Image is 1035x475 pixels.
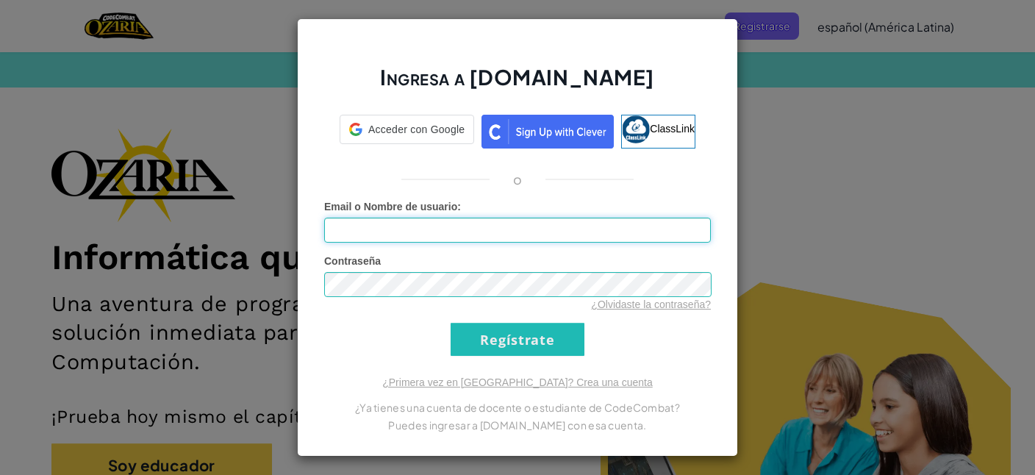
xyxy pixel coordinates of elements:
p: ¿Ya tienes una cuenta de docente o estudiante de CodeCombat? [324,399,711,416]
span: Email o Nombre de usuario [324,201,457,213]
input: Regístrate [451,323,584,356]
a: ¿Primera vez en [GEOGRAPHIC_DATA]? Crea una cuenta [382,376,653,388]
span: Acceder con Google [368,122,465,137]
span: ClassLink [650,123,695,135]
a: Acceder con Google [340,115,474,149]
p: Puedes ingresar a [DOMAIN_NAME] con esa cuenta. [324,416,711,434]
div: Acceder con Google [340,115,474,144]
p: o [513,171,522,188]
label: : [324,199,461,214]
a: ¿Olvidaste la contraseña? [591,299,711,310]
span: Contraseña [324,255,381,267]
h2: Ingresa a [DOMAIN_NAME] [324,63,711,106]
img: clever_sso_button@2x.png [481,115,614,149]
img: classlink-logo-small.png [622,115,650,143]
